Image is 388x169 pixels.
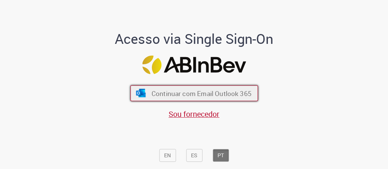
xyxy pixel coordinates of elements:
[135,89,146,97] img: ícone Azure/Microsoft 360
[186,149,202,162] button: ES
[169,109,219,119] a: Sou fornecedor
[159,149,176,162] button: EN
[108,31,280,47] h1: Acesso via Single Sign-On
[213,149,229,162] button: PT
[130,85,258,101] button: ícone Azure/Microsoft 360 Continuar com Email Outlook 365
[151,89,251,98] span: Continuar com Email Outlook 365
[142,56,246,74] img: Logo ABInBev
